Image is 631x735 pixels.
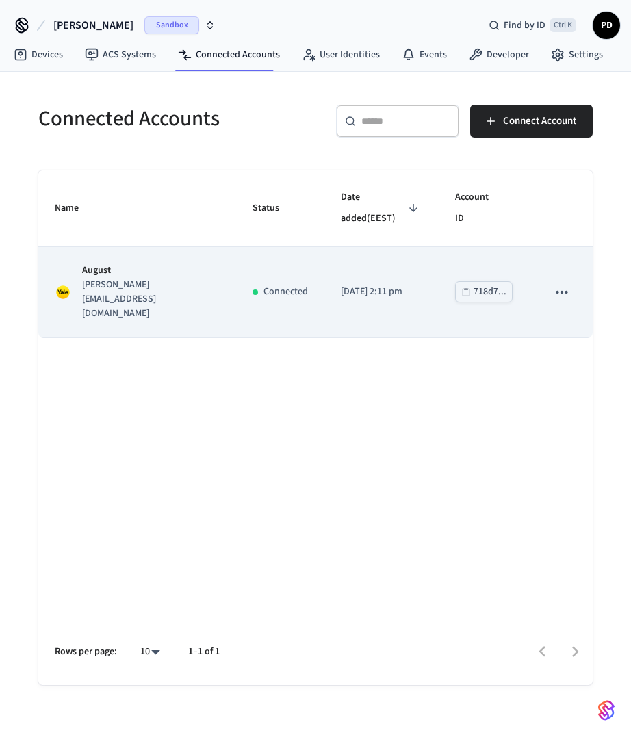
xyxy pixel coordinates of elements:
[82,278,220,321] p: [PERSON_NAME][EMAIL_ADDRESS][DOMAIN_NAME]
[341,187,422,230] span: Date added(EEST)
[470,105,593,138] button: Connect Account
[38,170,593,338] table: sticky table
[55,284,71,300] img: Yale Logo, Square
[144,16,199,34] span: Sandbox
[253,198,297,219] span: Status
[341,285,422,299] p: [DATE] 2:11 pm
[504,18,545,32] span: Find by ID
[53,17,133,34] span: [PERSON_NAME]
[55,198,96,219] span: Name
[455,187,515,230] span: Account ID
[458,42,540,67] a: Developer
[540,42,614,67] a: Settings
[550,18,576,32] span: Ctrl K
[598,699,615,721] img: SeamLogoGradient.69752ec5.svg
[133,642,166,662] div: 10
[3,42,74,67] a: Devices
[167,42,291,67] a: Connected Accounts
[594,13,619,38] span: PD
[391,42,458,67] a: Events
[263,285,308,299] p: Connected
[82,263,220,278] p: August
[55,645,117,659] p: Rows per page:
[593,12,620,39] button: PD
[478,13,587,38] div: Find by IDCtrl K
[188,645,220,659] p: 1–1 of 1
[38,105,307,133] h5: Connected Accounts
[455,281,513,302] button: 718d7...
[503,112,576,130] span: Connect Account
[474,283,506,300] div: 718d7...
[74,42,167,67] a: ACS Systems
[291,42,391,67] a: User Identities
